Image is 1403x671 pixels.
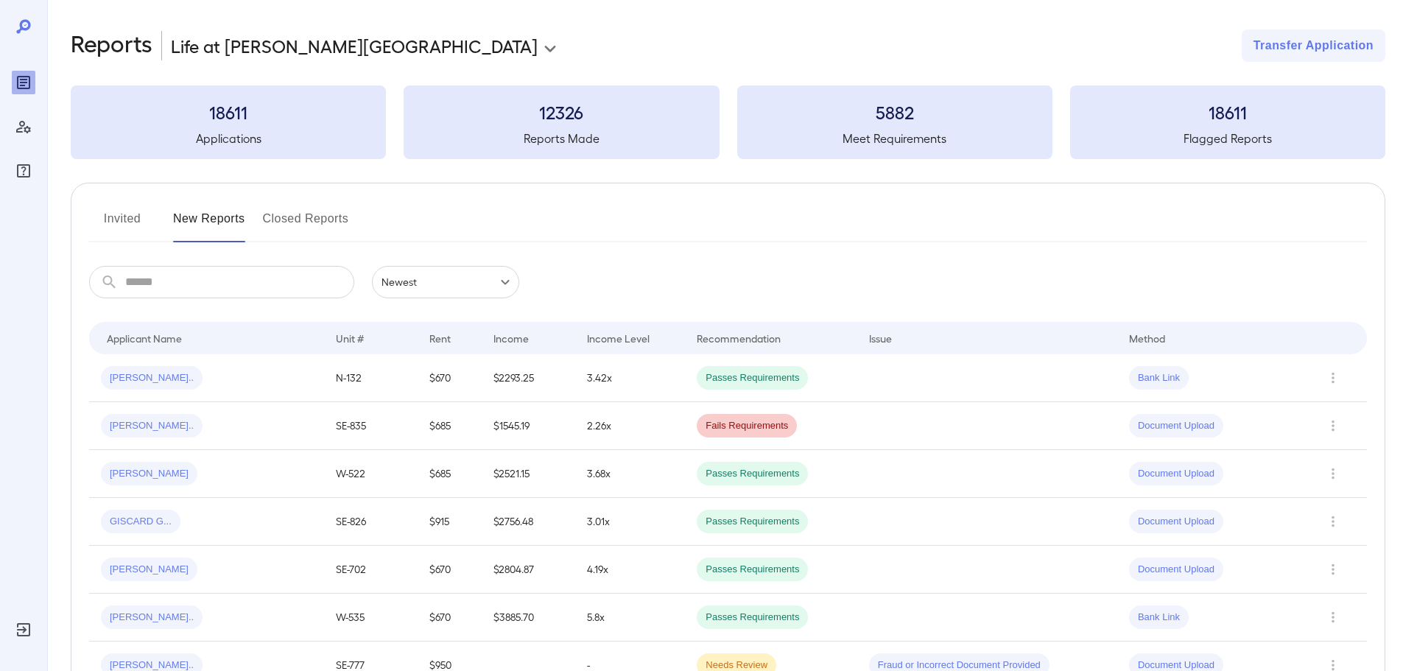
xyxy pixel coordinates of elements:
[1129,515,1223,529] span: Document Upload
[482,402,575,450] td: $1545.19
[107,329,182,347] div: Applicant Name
[493,329,529,347] div: Income
[324,402,418,450] td: SE-835
[324,354,418,402] td: N-132
[869,329,893,347] div: Issue
[575,450,685,498] td: 3.68x
[575,594,685,642] td: 5.8x
[1129,611,1189,625] span: Bank Link
[418,402,482,450] td: $685
[404,130,719,147] h5: Reports Made
[697,371,808,385] span: Passes Requirements
[171,34,538,57] p: Life at [PERSON_NAME][GEOGRAPHIC_DATA]
[101,563,197,577] span: [PERSON_NAME]
[482,354,575,402] td: $2293.25
[173,207,245,242] button: New Reports
[697,329,781,347] div: Recommendation
[101,371,203,385] span: [PERSON_NAME]..
[71,100,386,124] h3: 18611
[1321,462,1345,485] button: Row Actions
[575,354,685,402] td: 3.42x
[482,498,575,546] td: $2756.48
[263,207,349,242] button: Closed Reports
[101,467,197,481] span: [PERSON_NAME]
[697,467,808,481] span: Passes Requirements
[418,546,482,594] td: $670
[1321,414,1345,438] button: Row Actions
[418,594,482,642] td: $670
[71,130,386,147] h5: Applications
[482,450,575,498] td: $2521.15
[372,266,519,298] div: Newest
[1070,100,1385,124] h3: 18611
[324,498,418,546] td: SE-826
[482,594,575,642] td: $3885.70
[587,329,650,347] div: Income Level
[575,402,685,450] td: 2.26x
[324,546,418,594] td: SE-702
[1129,563,1223,577] span: Document Upload
[697,563,808,577] span: Passes Requirements
[336,329,364,347] div: Unit #
[101,419,203,433] span: [PERSON_NAME]..
[1070,130,1385,147] h5: Flagged Reports
[429,329,453,347] div: Rent
[404,100,719,124] h3: 12326
[1321,510,1345,533] button: Row Actions
[12,115,35,138] div: Manage Users
[1129,467,1223,481] span: Document Upload
[1321,605,1345,629] button: Row Actions
[482,546,575,594] td: $2804.87
[71,85,1385,159] summary: 18611Applications12326Reports Made5882Meet Requirements18611Flagged Reports
[737,100,1052,124] h3: 5882
[575,546,685,594] td: 4.19x
[1242,29,1385,62] button: Transfer Application
[418,354,482,402] td: $670
[1129,419,1223,433] span: Document Upload
[89,207,155,242] button: Invited
[575,498,685,546] td: 3.01x
[697,419,797,433] span: Fails Requirements
[697,515,808,529] span: Passes Requirements
[737,130,1052,147] h5: Meet Requirements
[418,450,482,498] td: $685
[12,71,35,94] div: Reports
[418,498,482,546] td: $915
[1129,329,1165,347] div: Method
[71,29,152,62] h2: Reports
[101,515,180,529] span: GISCARD G...
[12,618,35,642] div: Log Out
[1129,371,1189,385] span: Bank Link
[324,450,418,498] td: W-522
[12,159,35,183] div: FAQ
[101,611,203,625] span: [PERSON_NAME]..
[324,594,418,642] td: W-535
[697,611,808,625] span: Passes Requirements
[1321,558,1345,581] button: Row Actions
[1321,366,1345,390] button: Row Actions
